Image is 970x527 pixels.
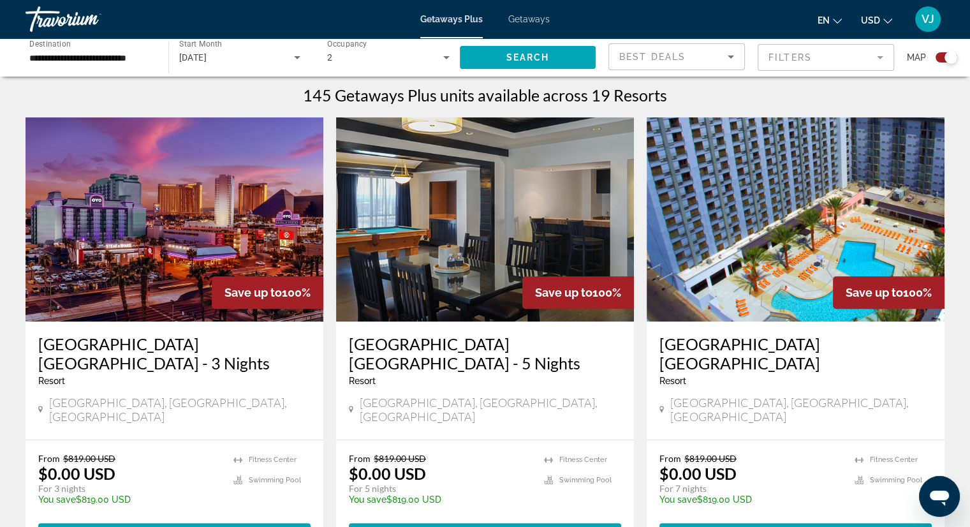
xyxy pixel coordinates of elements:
span: Start Month [179,40,222,48]
button: Change currency [861,11,892,29]
a: Travorium [26,3,153,36]
span: Occupancy [327,40,367,48]
span: Resort [349,376,376,386]
a: [GEOGRAPHIC_DATA] [GEOGRAPHIC_DATA] [659,334,932,373]
div: 100% [833,276,944,309]
span: From [38,453,60,464]
span: Swimming Pool [249,476,301,484]
img: RM79I01X.jpg [336,117,634,322]
mat-select: Sort by [619,49,734,64]
span: Destination [29,39,71,48]
p: $819.00 USD [38,494,221,505]
span: Fitness Center [249,456,297,464]
span: Fitness Center [559,456,607,464]
p: For 5 nights [349,483,531,494]
p: $0.00 USD [659,464,737,483]
p: For 3 nights [38,483,221,494]
span: From [659,453,681,464]
span: Save up to [846,286,903,299]
span: $819.00 USD [684,453,737,464]
p: $0.00 USD [349,464,426,483]
h1: 145 Getaways Plus units available across 19 Resorts [303,85,667,105]
button: Search [460,46,596,69]
p: $819.00 USD [349,494,531,505]
span: [DATE] [179,52,207,63]
span: USD [861,15,880,26]
p: For 7 nights [659,483,842,494]
span: $819.00 USD [63,453,115,464]
div: 100% [522,276,634,309]
iframe: Button to launch messaging window [919,476,960,517]
button: User Menu [911,6,944,33]
span: From [349,453,371,464]
a: [GEOGRAPHIC_DATA] [GEOGRAPHIC_DATA] - 5 Nights [349,334,621,373]
a: Getaways [508,14,550,24]
span: Search [506,52,549,63]
button: Filter [758,43,894,71]
span: Swimming Pool [559,476,612,484]
span: [GEOGRAPHIC_DATA], [GEOGRAPHIC_DATA], [GEOGRAPHIC_DATA] [670,396,932,424]
img: RM79O01X.jpg [647,117,944,322]
a: [GEOGRAPHIC_DATA] [GEOGRAPHIC_DATA] - 3 Nights [38,334,311,373]
p: $819.00 USD [659,494,842,505]
img: RM79E01X.jpg [26,117,323,322]
span: Resort [38,376,65,386]
span: Fitness Center [870,456,918,464]
div: 100% [212,276,323,309]
span: [GEOGRAPHIC_DATA], [GEOGRAPHIC_DATA], [GEOGRAPHIC_DATA] [360,396,621,424]
span: VJ [922,13,934,26]
span: You save [659,494,697,505]
span: Resort [659,376,686,386]
span: $819.00 USD [374,453,426,464]
span: You save [349,494,386,505]
span: Save up to [224,286,282,299]
span: You save [38,494,76,505]
p: $0.00 USD [38,464,115,483]
span: [GEOGRAPHIC_DATA], [GEOGRAPHIC_DATA], [GEOGRAPHIC_DATA] [49,396,311,424]
a: Getaways Plus [420,14,483,24]
span: en [818,15,830,26]
button: Change language [818,11,842,29]
span: 2 [327,52,332,63]
span: Map [907,48,926,66]
span: Swimming Pool [870,476,922,484]
span: Save up to [535,286,592,299]
span: Best Deals [619,52,686,62]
